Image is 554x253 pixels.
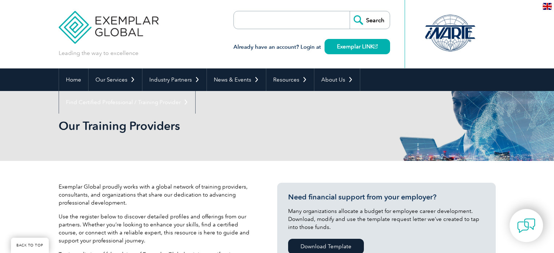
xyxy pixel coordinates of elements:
img: contact-chat.png [517,217,535,235]
p: Leading the way to excellence [59,49,138,57]
a: Exemplar LINK [325,39,390,54]
h3: Already have an account? Login at [233,43,390,52]
h2: Our Training Providers [59,120,365,132]
input: Search [350,11,390,29]
a: Home [59,68,88,91]
img: en [543,3,552,10]
a: BACK TO TOP [11,238,49,253]
a: Find Certified Professional / Training Provider [59,91,195,114]
p: Exemplar Global proudly works with a global network of training providers, consultants, and organ... [59,183,255,207]
p: Use the register below to discover detailed profiles and offerings from our partners. Whether you... [59,213,255,245]
a: Industry Partners [142,68,207,91]
a: About Us [314,68,360,91]
a: Our Services [89,68,142,91]
a: Resources [266,68,314,91]
a: News & Events [207,68,266,91]
h3: Need financial support from your employer? [288,193,485,202]
p: Many organizations allocate a budget for employee career development. Download, modify and use th... [288,207,485,231]
img: open_square.png [374,44,378,48]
